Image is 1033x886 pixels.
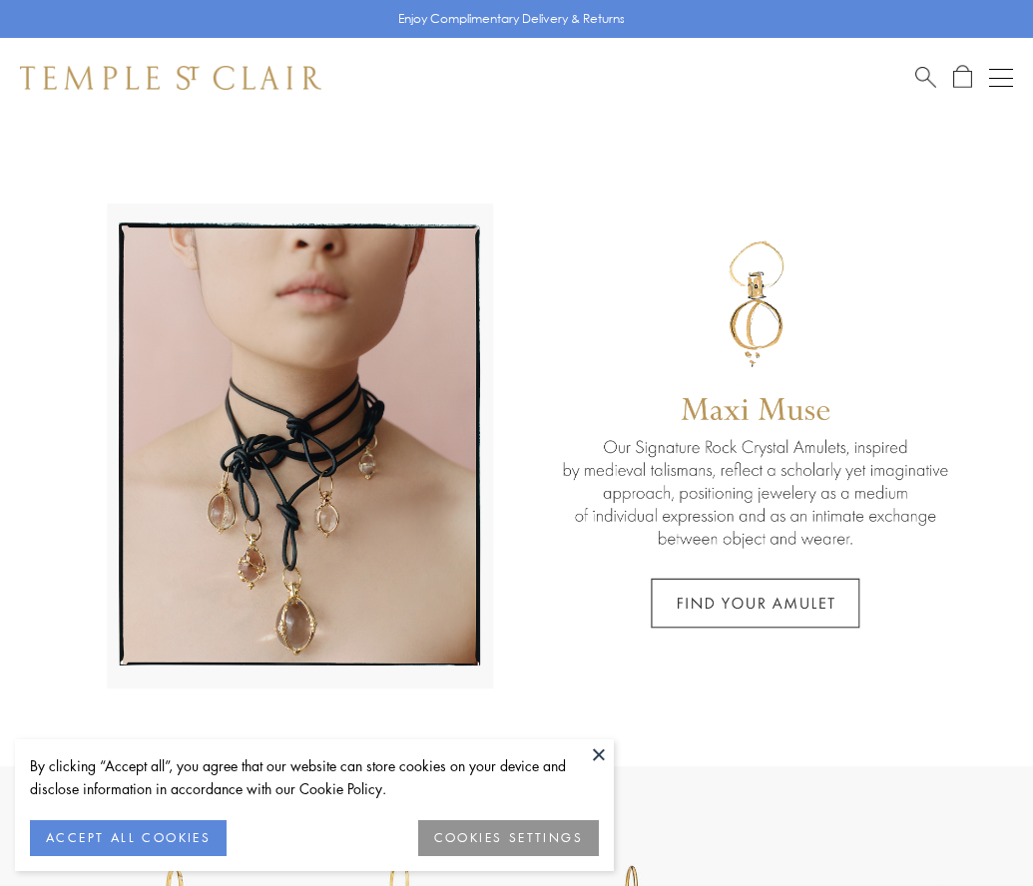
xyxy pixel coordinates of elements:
button: ACCEPT ALL COOKIES [30,820,227,856]
p: Enjoy Complimentary Delivery & Returns [398,9,625,29]
button: COOKIES SETTINGS [418,820,599,856]
a: Search [915,65,936,90]
img: Temple St. Clair [20,66,321,90]
button: Open navigation [989,66,1013,90]
a: Open Shopping Bag [953,65,972,90]
div: By clicking “Accept all”, you agree that our website can store cookies on your device and disclos... [30,754,599,800]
